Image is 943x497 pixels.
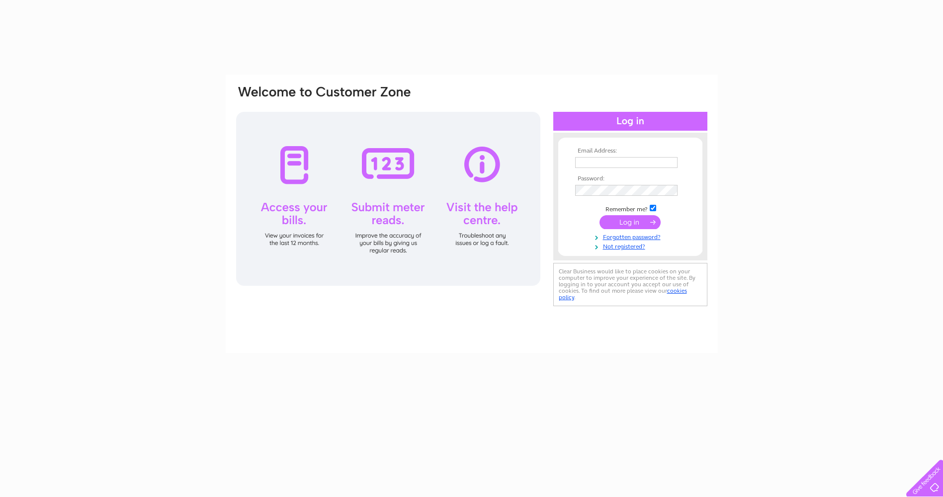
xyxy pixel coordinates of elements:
a: cookies policy [559,287,687,301]
a: Forgotten password? [575,232,688,241]
td: Remember me? [573,203,688,213]
a: Not registered? [575,241,688,250]
th: Email Address: [573,148,688,155]
div: Clear Business would like to place cookies on your computer to improve your experience of the sit... [553,263,707,306]
input: Submit [600,215,661,229]
th: Password: [573,175,688,182]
